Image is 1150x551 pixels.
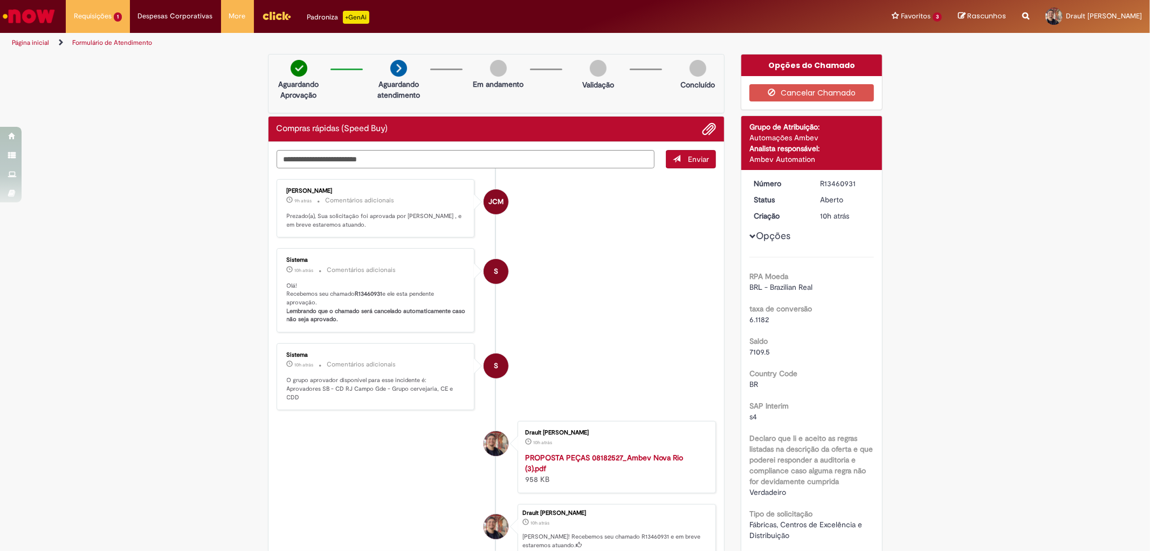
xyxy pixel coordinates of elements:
[533,439,552,446] time: 29/08/2025 09:05:12
[484,514,508,539] div: Drault Almeida Thoma Filho
[295,198,312,204] span: 9h atrás
[488,189,504,215] span: JCM
[749,132,874,143] div: Automações Ambev
[287,188,466,194] div: [PERSON_NAME]
[287,212,466,229] p: Prezado(a), Sua solicitação foi aprovada por [PERSON_NAME] , e em breve estaremos atuando.
[355,290,383,298] b: R13460931
[680,79,715,90] p: Concluído
[749,271,788,281] b: RPA Moeda
[749,520,864,540] span: Fábricas, Centros de Excelência e Distribuição
[229,11,246,22] span: More
[749,315,769,324] span: 6.1182
[746,178,812,189] dt: Número
[484,189,508,214] div: José Carlos Menezes De Oliveira Junior
[72,38,152,47] a: Formulário de Atendimento
[749,304,812,314] b: taxa de conversão
[522,510,710,516] div: Drault [PERSON_NAME]
[295,198,312,204] time: 29/08/2025 09:34:19
[820,211,849,221] time: 29/08/2025 09:05:26
[702,122,716,136] button: Adicionar anexos
[820,194,870,205] div: Aberto
[749,143,874,154] div: Analista responsável:
[749,412,757,421] span: s4
[490,60,507,77] img: img-circle-grey.png
[746,194,812,205] dt: Status
[525,430,705,436] div: Drault [PERSON_NAME]
[484,353,508,378] div: System
[749,154,874,165] div: Ambev Automation
[291,60,307,77] img: check-circle-green.png
[749,509,812,519] b: Tipo de solicitação
[820,210,870,221] div: 29/08/2025 09:05:26
[749,347,770,357] span: 7109.5
[749,433,873,486] b: Declaro que li e aceito as regras listadas na descrição da oferta e que poderei responder a audit...
[295,267,314,274] time: 29/08/2025 09:05:39
[967,11,1006,21] span: Rascunhos
[484,259,508,284] div: System
[525,453,683,473] a: PROPOSTA PEÇAS 08182527_Ambev Nova Rio (3).pdf
[327,360,396,369] small: Comentários adicionais
[287,257,466,263] div: Sistema
[531,520,549,526] span: 10h atrás
[12,38,49,47] a: Página inicial
[327,266,396,275] small: Comentários adicionais
[484,431,508,456] div: Drault Almeida Thoma Filho
[295,362,314,368] span: 10h atrás
[373,79,425,100] p: Aguardando atendimento
[1066,11,1142,21] span: Drault [PERSON_NAME]
[525,452,705,485] div: 958 KB
[690,60,706,77] img: img-circle-grey.png
[820,178,870,189] div: R13460931
[749,369,797,378] b: Country Code
[531,520,549,526] time: 29/08/2025 09:05:26
[688,154,709,164] span: Enviar
[287,307,467,324] b: Lembrando que o chamado será cancelado automaticamente caso não seja aprovado.
[749,121,874,132] div: Grupo de Atribuição:
[390,60,407,77] img: arrow-next.png
[8,33,759,53] ul: Trilhas de página
[307,11,369,24] div: Padroniza
[277,150,655,168] textarea: Digite sua mensagem aqui...
[273,79,325,100] p: Aguardando Aprovação
[749,336,768,346] b: Saldo
[590,60,607,77] img: img-circle-grey.png
[749,401,789,411] b: SAP Interim
[114,12,122,22] span: 1
[295,362,314,368] time: 29/08/2025 09:05:36
[287,282,466,324] p: Olá! Recebemos seu chamado e ele esta pendente aprovação.
[287,352,466,358] div: Sistema
[287,376,466,402] p: O grupo aprovador disponível para esse incidente é: Aprovadores SB - CD RJ Campo Gde - Grupo cerv...
[533,439,552,446] span: 10h atrás
[749,487,786,497] span: Verdadeiro
[746,210,812,221] dt: Criação
[494,259,498,284] span: S
[262,8,291,24] img: click_logo_yellow_360x200.png
[666,150,716,168] button: Enviar
[582,79,614,90] p: Validação
[138,11,213,22] span: Despesas Corporativas
[74,11,112,22] span: Requisições
[295,267,314,274] span: 10h atrás
[277,124,388,134] h2: Compras rápidas (Speed Buy) Histórico de tíquete
[749,282,812,292] span: BRL - Brazilian Real
[473,79,524,90] p: Em andamento
[749,84,874,101] button: Cancelar Chamado
[749,379,758,389] span: BR
[958,11,1006,22] a: Rascunhos
[343,11,369,24] p: +GenAi
[1,5,57,27] img: ServiceNow
[901,11,931,22] span: Favoritos
[820,211,849,221] span: 10h atrás
[494,353,498,379] span: S
[326,196,395,205] small: Comentários adicionais
[741,55,882,76] div: Opções do Chamado
[522,533,710,549] p: [PERSON_NAME]! Recebemos seu chamado R13460931 e em breve estaremos atuando.
[933,12,942,22] span: 3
